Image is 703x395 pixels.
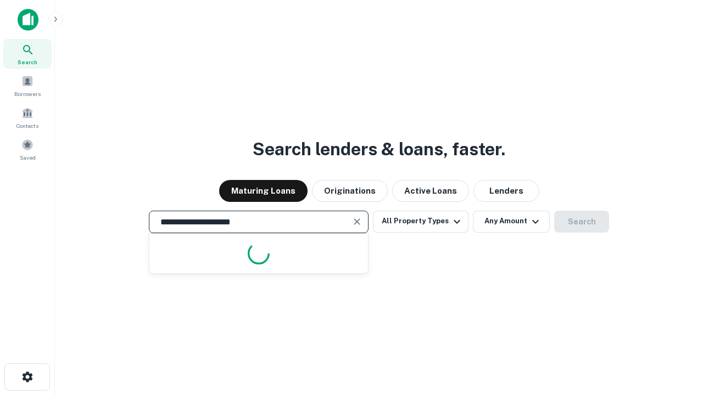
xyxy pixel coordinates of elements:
[349,214,365,229] button: Clear
[20,153,36,162] span: Saved
[373,211,468,233] button: All Property Types
[473,180,539,202] button: Lenders
[14,89,41,98] span: Borrowers
[3,103,52,132] a: Contacts
[473,211,550,233] button: Any Amount
[3,134,52,164] a: Saved
[16,121,38,130] span: Contacts
[253,136,505,162] h3: Search lenders & loans, faster.
[648,307,703,360] iframe: Chat Widget
[3,71,52,100] a: Borrowers
[219,180,308,202] button: Maturing Loans
[18,9,38,31] img: capitalize-icon.png
[18,58,37,66] span: Search
[392,180,469,202] button: Active Loans
[312,180,388,202] button: Originations
[3,39,52,69] a: Search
